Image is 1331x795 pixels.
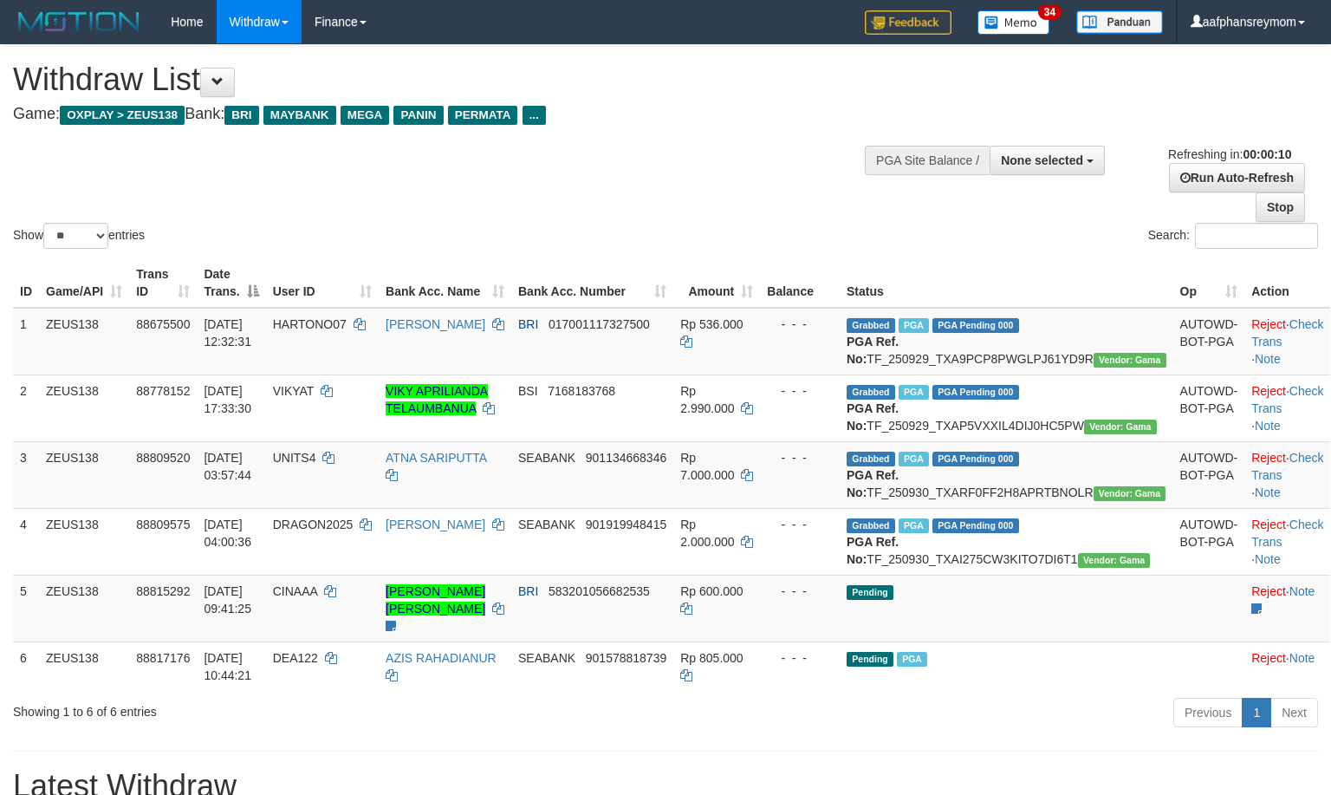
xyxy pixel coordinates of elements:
div: - - - [767,583,833,600]
a: 1 [1242,698,1271,727]
span: BRI [518,317,538,331]
span: BRI [224,106,258,125]
td: TF_250930_TXAI275CW3KITO7DI6T1 [840,508,1173,575]
span: PGA Pending [932,452,1019,466]
b: PGA Ref. No: [847,401,899,433]
a: VIKY APRILIANDA TELAUMBANUA [386,384,488,415]
span: Vendor URL: https://trx31.1velocity.biz [1094,486,1166,501]
span: PGA Pending [932,518,1019,533]
th: Balance [760,258,840,308]
th: Trans ID: activate to sort column ascending [129,258,197,308]
th: Status [840,258,1173,308]
span: Pending [847,585,893,600]
span: [DATE] 10:44:21 [204,651,251,682]
td: 4 [13,508,39,575]
span: [DATE] 12:32:31 [204,317,251,349]
span: SEABANK [518,651,575,665]
td: 5 [13,575,39,642]
span: Grabbed [847,518,895,533]
img: Button%20Memo.svg [977,10,1050,35]
th: Date Trans.: activate to sort column descending [197,258,265,308]
b: PGA Ref. No: [847,468,899,499]
td: ZEUS138 [39,375,129,441]
h1: Withdraw List [13,62,870,97]
a: Run Auto-Refresh [1169,163,1305,192]
td: 1 [13,308,39,375]
span: 88817176 [136,651,190,665]
strong: 00:00:10 [1243,147,1291,161]
span: 88778152 [136,384,190,398]
span: Copy 901134668346 to clipboard [586,451,666,465]
div: PGA Site Balance / [865,146,990,175]
img: MOTION_logo.png [13,9,145,35]
span: Marked by aafsolysreylen [897,652,927,667]
span: Marked by aaftrukkakada [899,318,929,333]
div: - - - [767,449,833,466]
a: [PERSON_NAME] [386,518,485,531]
a: Reject [1251,651,1286,665]
a: Note [1255,419,1281,433]
th: User ID: activate to sort column ascending [266,258,379,308]
a: Stop [1256,192,1305,222]
td: TF_250929_TXA9PCP8PWGLPJ61YD9R [840,308,1173,375]
b: PGA Ref. No: [847,535,899,566]
span: OXPLAY > ZEUS138 [60,106,185,125]
span: Copy 583201056682535 to clipboard [549,584,650,598]
td: · [1244,642,1330,691]
span: Rp 536.000 [680,317,743,331]
span: Grabbed [847,452,895,466]
span: Copy 7168183768 to clipboard [548,384,615,398]
span: DRAGON2025 [273,518,354,531]
span: 88675500 [136,317,190,331]
td: TF_250930_TXARF0FF2H8APRTBNOLR [840,441,1173,508]
h4: Game: Bank: [13,106,870,123]
td: AUTOWD-BOT-PGA [1173,508,1245,575]
div: - - - [767,382,833,400]
span: ... [523,106,546,125]
a: ATNA SARIPUTTA [386,451,486,465]
th: ID [13,258,39,308]
b: PGA Ref. No: [847,335,899,366]
img: panduan.png [1076,10,1163,34]
th: Game/API: activate to sort column ascending [39,258,129,308]
a: [PERSON_NAME] [386,317,485,331]
span: Vendor URL: https://trx31.1velocity.biz [1084,420,1157,434]
span: Vendor URL: https://trx31.1velocity.biz [1078,553,1151,568]
a: Next [1270,698,1318,727]
a: Reject [1251,384,1286,398]
th: Bank Acc. Name: activate to sort column ascending [379,258,511,308]
span: HARTONO07 [273,317,347,331]
th: Op: activate to sort column ascending [1173,258,1245,308]
span: Rp 805.000 [680,651,743,665]
td: · · [1244,375,1330,441]
span: [DATE] 03:57:44 [204,451,251,482]
td: 3 [13,441,39,508]
td: · [1244,575,1330,642]
span: DEA122 [273,651,318,665]
a: Check Trans [1251,384,1323,415]
td: AUTOWD-BOT-PGA [1173,308,1245,375]
span: None selected [1001,153,1083,167]
a: Check Trans [1251,518,1323,549]
span: MAYBANK [263,106,336,125]
th: Action [1244,258,1330,308]
span: Vendor URL: https://trx31.1velocity.biz [1094,353,1166,368]
span: Grabbed [847,385,895,400]
span: Marked by aafkaynarin [899,452,929,466]
a: [PERSON_NAME] [PERSON_NAME] [386,584,485,616]
td: · · [1244,441,1330,508]
span: Rp 600.000 [680,584,743,598]
th: Bank Acc. Number: activate to sort column ascending [511,258,673,308]
td: AUTOWD-BOT-PGA [1173,441,1245,508]
span: PGA Pending [932,385,1019,400]
td: AUTOWD-BOT-PGA [1173,375,1245,441]
div: - - - [767,649,833,667]
a: Note [1289,584,1315,598]
span: BRI [518,584,538,598]
span: UNITS4 [273,451,316,465]
td: ZEUS138 [39,508,129,575]
label: Show entries [13,223,145,249]
span: Marked by aafchomsokheang [899,385,929,400]
span: Rp 7.000.000 [680,451,734,482]
input: Search: [1195,223,1318,249]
